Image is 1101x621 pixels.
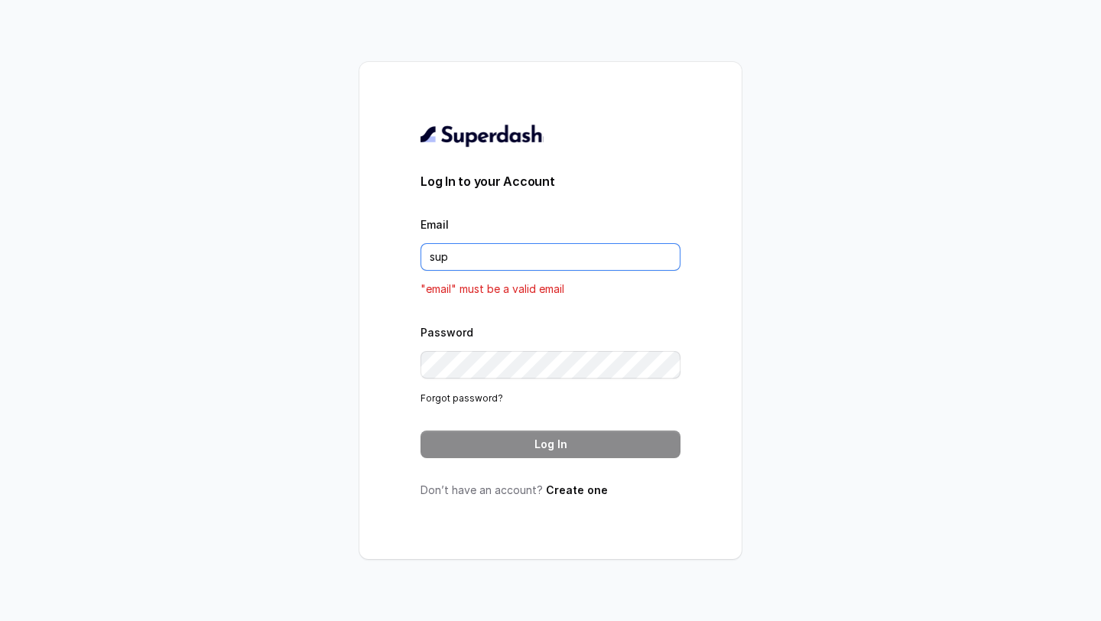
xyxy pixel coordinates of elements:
[421,392,503,404] a: Forgot password?
[421,218,449,231] label: Email
[421,123,544,148] img: light.svg
[421,483,680,498] p: Don’t have an account?
[421,280,680,298] p: "email" must be a valid email
[421,431,680,458] button: Log In
[546,483,608,496] a: Create one
[421,243,680,271] input: youremail@example.com
[421,326,473,339] label: Password
[421,172,680,190] h3: Log In to your Account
